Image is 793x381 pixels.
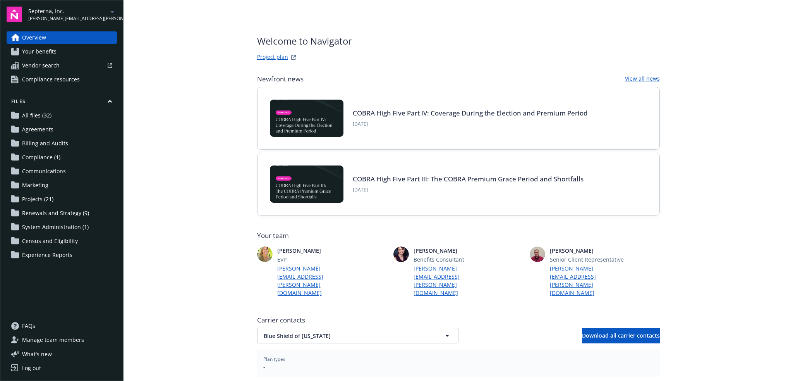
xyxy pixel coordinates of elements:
[353,174,584,183] a: COBRA High Five Part III: The COBRA Premium Grace Period and Shortfalls
[22,350,52,358] span: What ' s new
[530,247,545,262] img: photo
[7,235,117,247] a: Census and Eligibility
[22,193,53,205] span: Projects (21)
[289,53,298,62] a: projectPlanWebsite
[270,166,343,203] img: BLOG-Card Image - Compliance - COBRA High Five Pt 3 - 09-03-25.jpg
[257,34,352,48] span: Welcome to Navigator
[22,151,60,164] span: Compliance (1)
[7,109,117,122] a: All files (32)
[414,264,489,297] a: [PERSON_NAME][EMAIL_ADDRESS][PERSON_NAME][DOMAIN_NAME]
[22,165,66,178] span: Communications
[582,328,660,343] button: Download all carrier contacts
[257,231,660,240] span: Your team
[22,179,48,191] span: Marketing
[22,45,57,58] span: Your benefits
[7,151,117,164] a: Compliance (1)
[582,332,660,339] span: Download all carrier contacts
[22,207,89,219] span: Renewals and Strategy (9)
[257,53,288,62] a: Project plan
[353,121,588,128] span: [DATE]
[7,123,117,136] a: Agreements
[28,15,108,22] span: [PERSON_NAME][EMAIL_ADDRESS][PERSON_NAME][DOMAIN_NAME]
[7,165,117,178] a: Communications
[22,221,89,233] span: System Administration (1)
[263,356,654,363] span: Plan types
[270,100,343,137] img: BLOG-Card Image - Compliance - COBRA High Five Pt 4 - 09-04-25.jpg
[7,31,117,44] a: Overview
[277,264,353,297] a: [PERSON_NAME][EMAIL_ADDRESS][PERSON_NAME][DOMAIN_NAME]
[257,74,304,84] span: Newfront news
[7,59,117,72] a: Vendor search
[22,320,35,332] span: FAQs
[7,207,117,219] a: Renewals and Strategy (9)
[414,247,489,255] span: [PERSON_NAME]
[22,109,51,122] span: All files (32)
[7,73,117,86] a: Compliance resources
[28,7,117,22] button: Septerna, Inc.[PERSON_NAME][EMAIL_ADDRESS][PERSON_NAME][DOMAIN_NAME]arrowDropDown
[550,255,626,264] span: Senior Client Representative
[7,350,64,358] button: What's new
[7,249,117,261] a: Experience Reports
[22,73,80,86] span: Compliance resources
[257,315,660,325] span: Carrier contacts
[7,221,117,233] a: System Administration (1)
[7,334,117,346] a: Manage team members
[7,137,117,150] a: Billing and Audits
[22,249,72,261] span: Experience Reports
[353,186,584,193] span: [DATE]
[257,328,458,343] button: Blue Shield of [US_STATE]
[257,247,273,262] img: photo
[22,31,46,44] span: Overview
[263,363,654,371] span: -
[625,74,660,84] a: View all news
[7,320,117,332] a: FAQs
[7,7,22,22] img: navigator-logo.svg
[22,235,78,247] span: Census and Eligibility
[264,332,425,340] span: Blue Shield of [US_STATE]
[22,334,84,346] span: Manage team members
[353,109,588,117] a: COBRA High Five Part IV: Coverage During the Election and Premium Period
[277,247,353,255] span: [PERSON_NAME]
[277,255,353,264] span: EVP
[28,7,108,15] span: Septerna, Inc.
[550,247,626,255] span: [PERSON_NAME]
[7,45,117,58] a: Your benefits
[22,362,41,374] div: Log out
[414,255,489,264] span: Benefits Consultant
[22,137,68,150] span: Billing and Audits
[22,123,53,136] span: Agreements
[393,247,409,262] img: photo
[7,193,117,205] a: Projects (21)
[22,59,60,72] span: Vendor search
[7,179,117,191] a: Marketing
[7,98,117,108] button: Files
[108,7,117,16] a: arrowDropDown
[550,264,626,297] a: [PERSON_NAME][EMAIL_ADDRESS][PERSON_NAME][DOMAIN_NAME]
